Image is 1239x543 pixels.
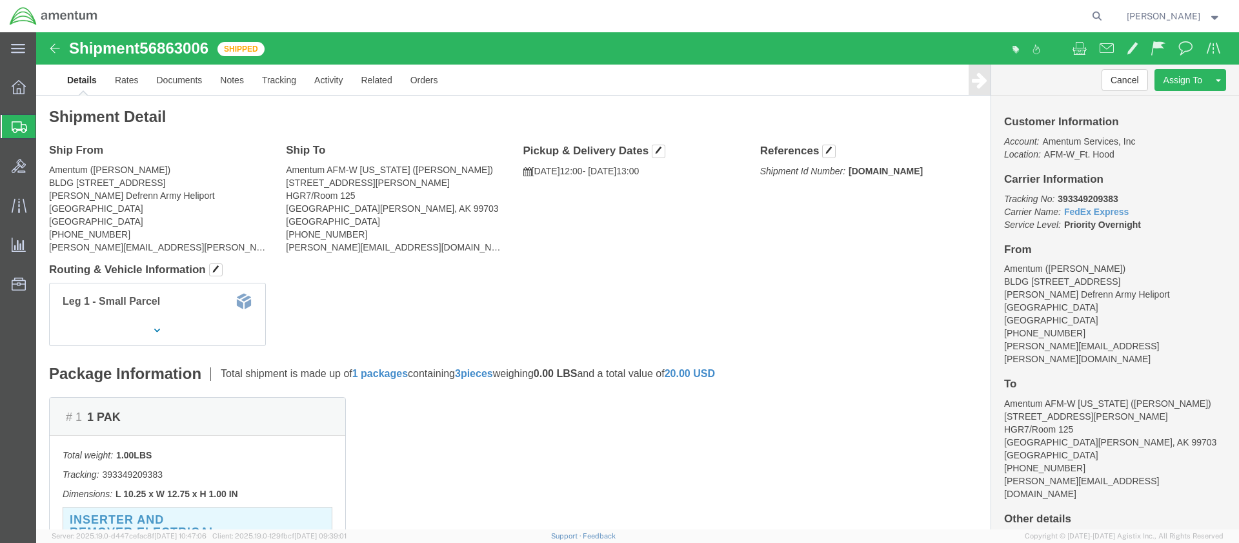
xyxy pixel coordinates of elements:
a: Feedback [583,532,616,540]
button: [PERSON_NAME] [1126,8,1222,24]
span: Client: 2025.19.0-129fbcf [212,532,347,540]
iframe: FS Legacy Container [36,32,1239,529]
span: Copyright © [DATE]-[DATE] Agistix Inc., All Rights Reserved [1025,531,1224,542]
img: logo [9,6,98,26]
span: Ronald Pineda [1127,9,1200,23]
span: [DATE] 09:39:01 [294,532,347,540]
span: [DATE] 10:47:06 [154,532,206,540]
a: Support [551,532,583,540]
span: Server: 2025.19.0-d447cefac8f [52,532,206,540]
